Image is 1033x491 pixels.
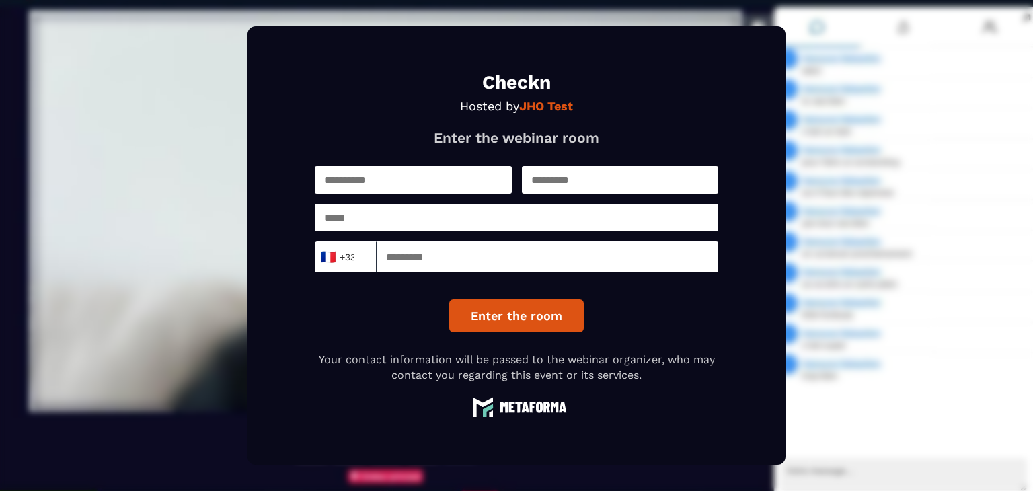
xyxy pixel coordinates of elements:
span: +33 [323,248,352,266]
p: Enter the webinar room [315,129,718,146]
p: Hosted by [315,99,718,113]
p: Your contact information will be passed to the webinar organizer, who may contact you regarding t... [315,352,718,383]
input: Search for option [354,247,365,267]
div: Search for option [315,241,377,272]
strong: JHO Test [519,99,573,113]
span: 🇫🇷 [319,248,336,266]
h1: Checkn [315,73,718,92]
button: Enter the room [449,299,584,332]
img: logo [466,396,567,417]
